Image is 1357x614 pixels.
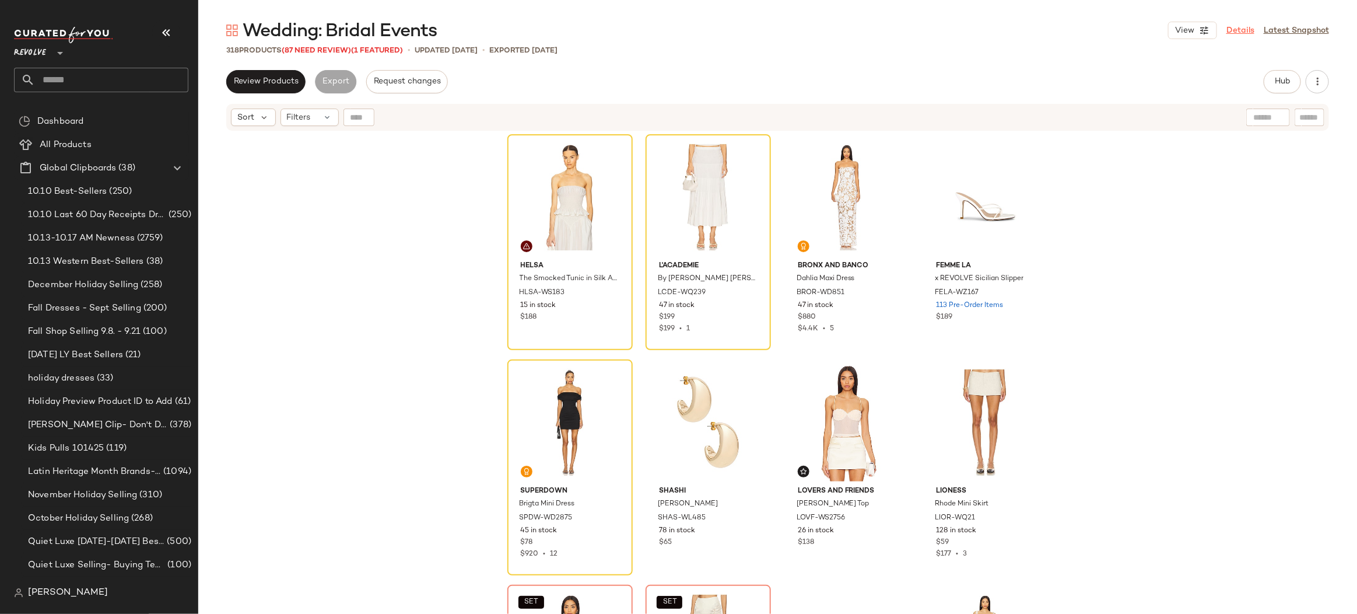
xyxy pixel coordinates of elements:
[659,526,695,536] span: 78 in stock
[936,261,1035,271] span: FEMME LA
[28,278,138,292] span: December Holiday Selling
[408,44,410,57] span: •
[243,20,437,43] span: Wedding: Bridal Events
[523,468,530,475] img: svg%3e
[650,138,767,256] img: LCDE-WQ239_V1.jpg
[28,395,173,409] span: Holiday Preview Product ID to Add
[137,489,162,502] span: (310)
[226,25,238,36] img: svg%3e
[936,538,949,548] span: $59
[28,418,167,432] span: [PERSON_NAME] Clip- Don't Delete
[28,185,107,198] span: 10.10 Best-Sellers
[107,185,132,198] span: (250)
[936,550,951,558] span: $177
[482,44,485,57] span: •
[658,288,706,298] span: LCDE-WQ239
[524,598,538,606] span: SET
[659,325,675,333] span: $199
[521,261,619,271] span: Helsa
[539,550,550,558] span: •
[14,40,46,61] span: Revolve
[951,550,963,558] span: •
[1174,26,1194,36] span: View
[520,499,575,510] span: Brigta Mini Dress
[28,348,123,362] span: [DATE] LY Best Sellers
[166,208,191,222] span: (250)
[521,486,619,497] span: superdown
[167,418,191,432] span: (378)
[935,288,979,298] span: FELA-WZ167
[138,278,162,292] span: (258)
[830,325,834,333] span: 5
[233,77,299,86] span: Review Products
[40,162,116,175] span: Global Clipboards
[798,312,816,323] span: $880
[800,243,807,250] img: svg%3e
[657,596,682,609] button: SET
[511,138,629,256] img: HLSA-WS183_V1.jpg
[28,255,144,268] span: 10.13 Western Best-Sellers
[788,364,906,482] img: LOVF-WS2756_V1.jpg
[520,274,618,284] span: The Smocked Tunic in Silk And Wool
[161,465,191,479] span: (1094)
[800,468,807,475] img: svg%3e
[28,559,165,572] span: Quiet Luxe Selling- Buying Team
[37,115,83,128] span: Dashboard
[164,535,191,549] span: (500)
[521,526,557,536] span: 45 in stock
[135,232,163,245] span: (2759)
[28,208,166,222] span: 10.10 Last 60 Day Receipts Dresses Selling
[518,596,544,609] button: SET
[28,325,141,339] span: Fall Shop Selling 9.8. - 9.21
[373,77,441,86] span: Request changes
[659,261,758,271] span: L'Academie
[94,372,114,385] span: (33)
[935,499,988,510] span: Rhode Mini Skirt
[511,364,629,482] img: SPDW-WD2875_V1.jpg
[659,301,695,311] span: 47 in stock
[520,513,573,524] span: SPDW-WD2875
[686,325,690,333] span: 1
[489,45,557,57] p: Exported [DATE]
[40,138,92,152] span: All Products
[1264,25,1329,37] a: Latest Snapshot
[818,325,830,333] span: •
[14,27,113,43] img: cfy_white_logo.C9jOOHJF.svg
[927,364,1044,482] img: LIOR-WQ21_V1.jpg
[662,598,677,606] span: SET
[936,486,1035,497] span: LIONESS
[935,513,975,524] span: LIOR-WQ21
[28,232,135,245] span: 10.13-10.17 AM Newness
[129,512,153,525] span: (268)
[521,550,539,558] span: $920
[165,559,191,572] span: (100)
[1168,22,1217,39] button: View
[936,301,1003,311] span: 113 Pre-Order Items
[798,325,818,333] span: $4.4K
[351,47,403,55] span: (1 Featured)
[798,526,834,536] span: 26 in stock
[226,70,306,93] button: Review Products
[675,325,686,333] span: •
[798,486,896,497] span: Lovers and Friends
[366,70,448,93] button: Request changes
[797,288,844,298] span: BROR-WD851
[141,325,167,339] span: (100)
[927,138,1044,256] img: FELA-WZ167_V1.jpg
[415,45,478,57] p: updated [DATE]
[798,261,896,271] span: Bronx and Banco
[123,348,141,362] span: (21)
[797,274,855,284] span: Dahlia Maxi Dress
[963,550,967,558] span: 3
[116,162,135,175] span: (38)
[659,538,672,548] span: $65
[226,47,239,55] span: 318
[659,486,758,497] span: SHASHI
[658,274,756,284] span: By [PERSON_NAME] [PERSON_NAME] Breezy Midi Skirt
[523,243,530,250] img: svg%3e
[28,302,141,315] span: Fall Dresses - Sept Selling
[1264,70,1301,93] button: Hub
[28,535,164,549] span: Quiet Luxe [DATE]-[DATE] Best Sellers
[521,312,537,323] span: $188
[650,364,767,482] img: SHAS-WL485_V1.jpg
